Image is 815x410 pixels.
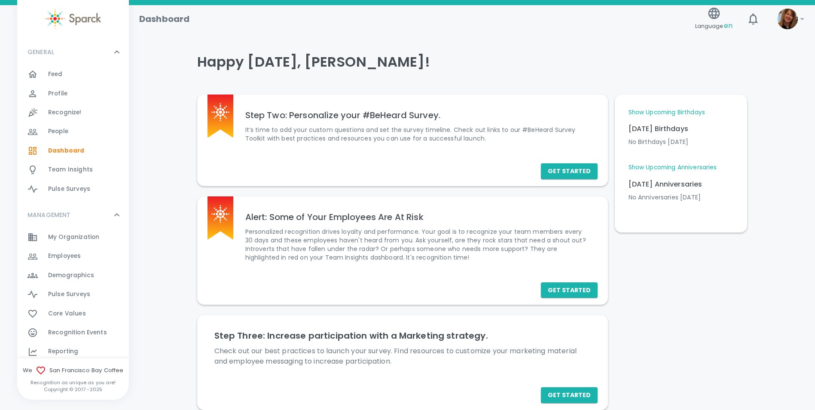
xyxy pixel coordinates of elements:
[48,70,63,79] span: Feed
[629,179,733,190] p: [DATE] Anniversaries
[48,309,86,318] span: Core Values
[541,387,598,403] button: Get Started
[48,165,93,174] span: Team Insights
[17,65,129,202] div: GENERAL
[777,9,798,29] img: Picture of Sherry
[629,108,705,117] a: Show Upcoming Birthdays
[27,48,54,56] p: GENERAL
[48,271,94,280] span: Demographics
[48,252,81,260] span: Employees
[27,211,71,219] p: MANAGEMENT
[17,342,129,361] a: Reporting
[17,386,129,393] p: Copyright © 2017 - 2025
[48,328,107,337] span: Recognition Events
[17,247,129,266] a: Employees
[17,84,129,103] a: Profile
[17,122,129,141] a: People
[629,163,717,172] a: Show Upcoming Anniversaries
[17,103,129,122] a: Recognize!
[214,329,591,343] h6: Step Three: Increase participation with a Marketing strategy.
[629,138,733,146] p: No Birthdays [DATE]
[17,180,129,199] a: Pulse Surveys
[541,282,598,298] button: Get Started
[48,347,78,356] span: Reporting
[17,39,129,65] div: GENERAL
[629,193,733,202] p: No Anniversaries [DATE]
[48,290,90,299] span: Pulse Surveys
[48,127,68,136] span: People
[245,125,591,143] p: It’s time to add your custom questions and set the survey timeline. Check out links to our #BeHea...
[17,266,129,285] a: Demographics
[17,141,129,160] a: Dashboard
[245,210,591,224] h6: Alert: Some of Your Employees Are At Risk
[17,9,129,29] a: Sparck logo
[48,89,67,98] span: Profile
[214,346,591,367] p: Check out our best practices to launch your survey. Find resources to customize your marketing ma...
[541,163,598,179] button: Get Started
[17,379,129,386] p: Recognition as unique as you are!
[245,227,591,262] p: Personalized recognition drives loyalty and performance. Your goal is to recognize your team memb...
[692,4,736,34] button: Language:en
[48,147,84,155] span: Dashboard
[629,124,733,134] p: [DATE] Birthdays
[48,185,90,193] span: Pulse Surveys
[48,233,99,242] span: My Organization
[724,21,733,31] span: en
[17,323,129,342] a: Recognition Events
[17,365,129,376] span: We San Francisco Bay Coffee
[211,103,229,121] img: Sparck logo
[17,202,129,228] div: MANAGEMENT
[695,20,733,32] span: Language:
[48,108,82,117] span: Recognize!
[17,304,129,323] a: Core Values
[139,12,189,26] h1: Dashboard
[17,285,129,304] a: Pulse Surveys
[45,9,101,29] img: Sparck logo
[197,53,747,70] h4: Happy [DATE], [PERSON_NAME]!
[17,65,129,84] a: Feed
[211,205,229,223] img: Sparck logo
[17,228,129,247] a: My Organization
[17,160,129,179] a: Team Insights
[245,108,591,122] h6: Step Two: Personalize your #BeHeard Survey.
